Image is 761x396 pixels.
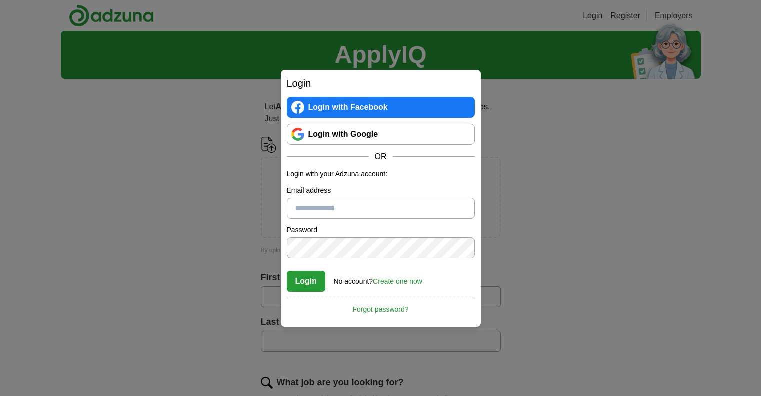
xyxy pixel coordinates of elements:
span: OR [369,151,393,163]
a: Login with Facebook [287,97,475,118]
a: Login with Google [287,124,475,145]
div: No account? [334,270,422,287]
p: Login with your Adzuna account: [287,169,475,179]
a: Forgot password? [287,298,475,315]
button: Login [287,271,326,292]
label: Email address [287,185,475,196]
label: Password [287,225,475,235]
h2: Login [287,76,475,91]
a: Create one now [373,277,422,285]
